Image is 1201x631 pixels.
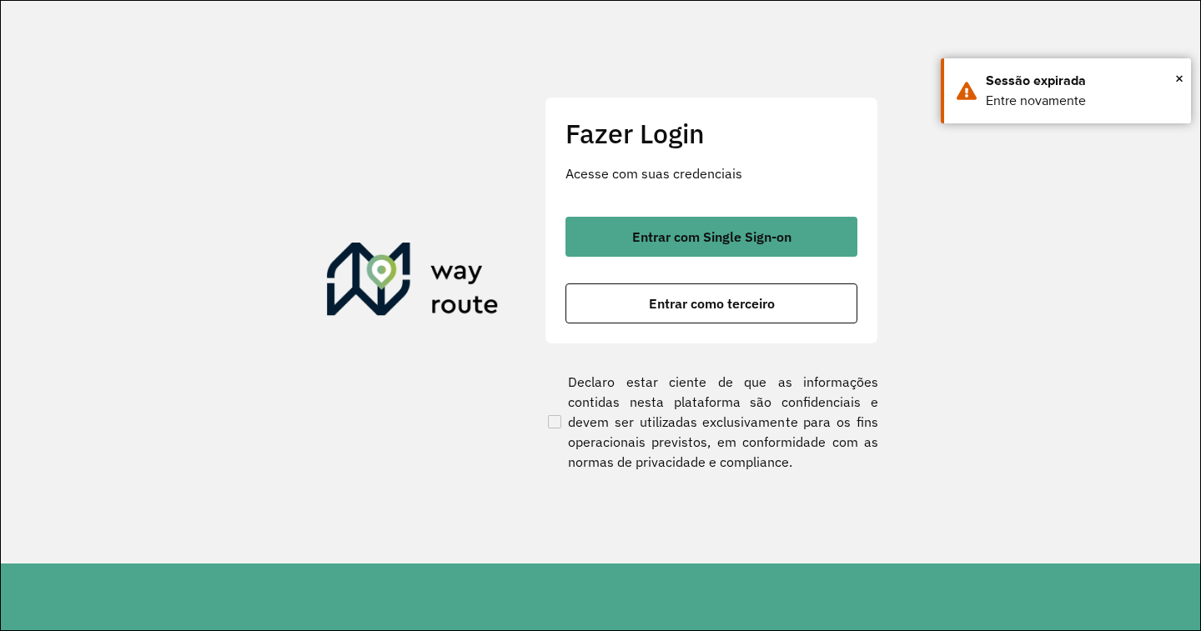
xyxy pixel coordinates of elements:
button: button [565,283,857,323]
p: Acesse com suas credenciais [565,163,857,183]
button: button [565,217,857,257]
span: Entrar como terceiro [649,297,775,310]
div: Entre novamente [986,91,1178,111]
img: Roteirizador AmbevTech [327,243,499,323]
h2: Fazer Login [565,118,857,149]
button: Close [1175,66,1183,91]
span: Entrar com Single Sign-on [632,230,791,243]
label: Declaro estar ciente de que as informações contidas nesta plataforma são confidenciais e devem se... [545,372,878,472]
div: Sessão expirada [986,71,1178,91]
span: × [1175,66,1183,91]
